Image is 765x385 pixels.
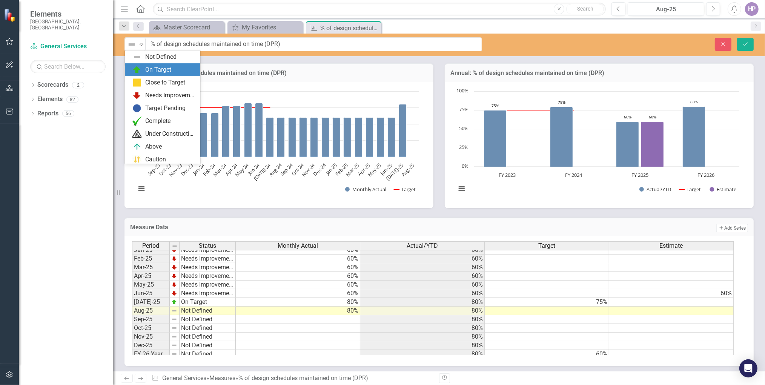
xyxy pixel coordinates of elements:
[565,172,582,178] text: FY 2024
[132,91,141,100] img: Needs Improvement
[37,95,63,104] a: Elements
[2,2,290,29] p: Design Schedule maintained on time. Projects are considered to be on time if schedules are mainta...
[132,272,170,281] td: Apr-25
[171,334,177,340] img: 8DAGhfEEPCf229AAAAAElFTkSuQmCC
[355,117,363,157] path: Mar-25, 60. Monthly Actual.
[132,142,141,151] img: Above
[360,315,485,324] td: 80%
[145,78,185,87] div: Close to Target
[171,325,177,331] img: 8DAGhfEEPCf229AAAAAElFTkSuQmCC
[66,96,78,103] div: 82
[277,117,285,157] path: Aug-24, 60. Monthly Actual.
[171,273,177,279] img: TnMDeAgwAPMxUmUi88jYAAAAAElFTkSuQmCC
[180,263,236,272] td: Needs Improvement
[244,103,252,157] path: May-24, 82. Monthly Actual.
[739,359,757,377] div: Open Intercom Messenger
[236,255,360,263] td: 60%
[459,106,469,113] text: 75%
[132,78,141,87] img: Close to Target
[236,263,360,272] td: 60%
[180,272,236,281] td: Needs Improvement
[360,255,485,263] td: 60%
[180,307,236,315] td: Not Defined
[290,161,306,177] text: Oct-24
[246,161,261,177] text: Jun-24
[162,374,206,382] a: General Services
[360,350,485,359] td: 80%
[641,121,664,167] path: FY 2025 , 60. Estimate.
[639,186,671,193] button: Show Actual/YTD
[191,161,206,176] text: Jan-24
[2,2,290,11] p: Continue to monitor data
[132,350,170,359] td: FY 26 Year End
[179,162,195,177] text: Dec-23
[558,100,565,105] text: 79%
[462,163,469,169] text: 0%
[366,162,382,178] text: May-25
[484,110,507,167] path: FY 2023, 75. Actual/YTD.
[132,255,170,263] td: Feb-25
[238,374,368,382] div: % of design schedules maintained on time (DPR)
[716,224,748,232] button: Add Series
[255,103,263,157] path: Jun-24, 82. Monthly Actual.
[236,281,360,289] td: 60%
[456,183,467,194] button: View chart menu, Chart
[146,162,161,177] text: Sep-23
[171,290,177,296] img: TnMDeAgwAPMxUmUi88jYAAAAAElFTkSuQmCC
[456,87,469,94] text: 100%
[145,117,171,126] div: Complete
[229,23,301,32] a: My Favorites
[171,299,177,305] img: zOikAAAAAElFTkSuQmCC
[172,243,178,249] img: 8DAGhfEEPCf229AAAAAElFTkSuQmCC
[452,87,743,201] svg: Interactive chart
[538,242,555,249] span: Target
[236,298,360,307] td: 80%
[200,113,207,157] path: Jan-24, 67. Monthly Actual.
[180,255,236,263] td: Needs Improvement
[323,162,338,177] text: Jan-25
[180,324,236,333] td: Not Defined
[157,162,172,177] text: Oct-23
[310,117,318,157] path: Nov-24, 60. Monthly Actual.
[151,23,223,32] a: Master Scorecard
[180,341,236,350] td: Not Defined
[459,125,469,132] text: 50%
[4,8,17,21] img: ClearPoint Strategy
[233,106,241,157] path: Apr-24, 78. Monthly Actual.
[344,162,360,178] text: Mar-25
[628,2,704,16] button: Aug-25
[452,87,746,201] div: Chart. Highcharts interactive chart.
[180,315,236,324] td: Not Defined
[163,23,223,32] div: Master Scorecard
[485,298,609,307] td: 75%
[649,114,656,120] text: 60%
[180,289,236,298] td: Needs Improvement
[300,161,316,178] text: Nov-24
[127,40,136,49] img: Not Defined
[62,110,74,117] div: 56
[630,5,702,14] div: Aug-25
[344,117,351,157] path: Feb-25, 60. Monthly Actual.
[201,161,217,177] text: Feb-24
[132,65,141,74] img: On Target
[385,162,405,182] text: [DATE]-25
[30,42,106,51] a: General Services
[180,298,236,307] td: On Target
[136,183,146,194] button: View chart menu, Chart
[151,374,433,383] div: » »
[334,162,349,177] text: Feb-25
[171,316,177,322] img: 8DAGhfEEPCf229AAAAAElFTkSuQmCC
[289,117,296,157] path: Sep-24, 60. Monthly Actual.
[266,117,274,157] path: Jul-24, 60. Monthly Actual.
[180,350,236,359] td: Not Defined
[72,82,84,88] div: 2
[145,104,186,113] div: Target Pending
[171,351,177,357] img: 8DAGhfEEPCf229AAAAAElFTkSuQmCC
[279,161,295,177] text: Sep-24
[698,172,715,178] text: FY 2026
[145,143,162,151] div: Above
[236,289,360,298] td: 60%
[132,87,423,201] svg: Interactive chart
[132,263,170,272] td: Mar-25
[132,129,141,138] img: Under Construction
